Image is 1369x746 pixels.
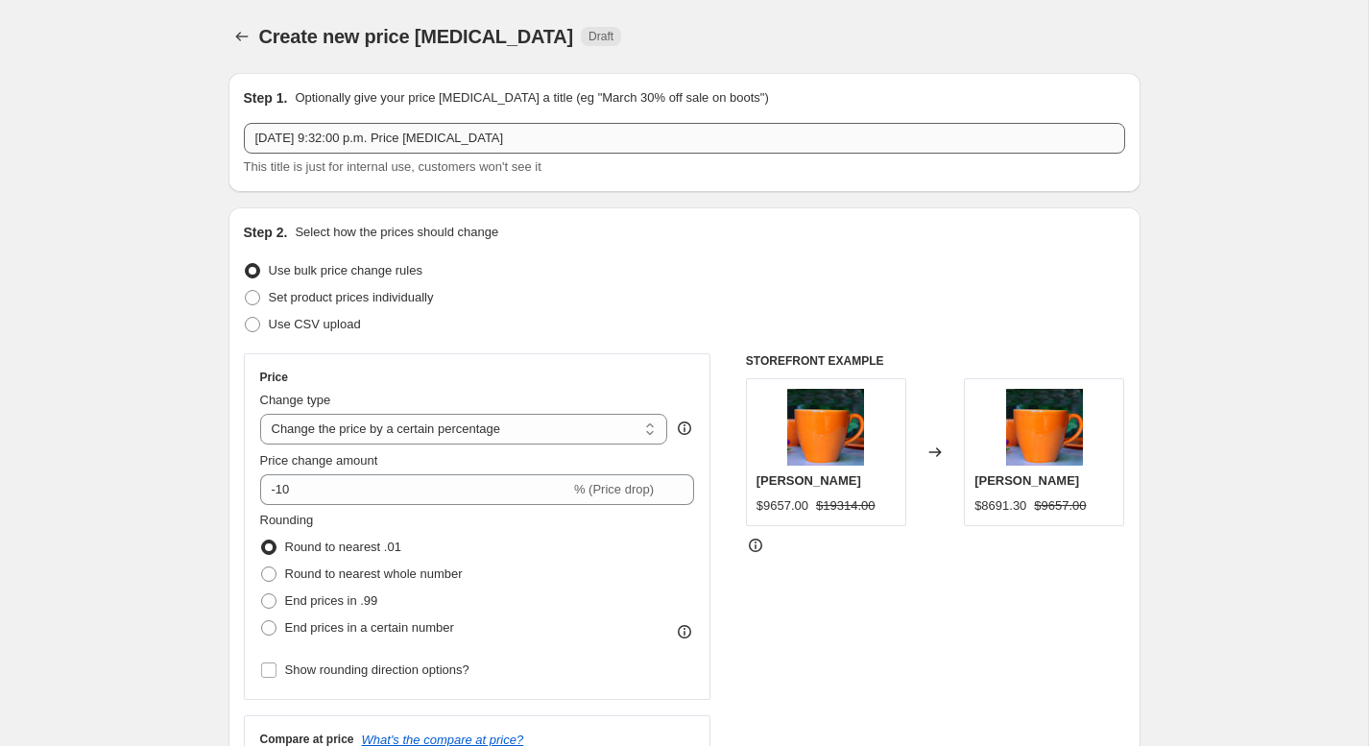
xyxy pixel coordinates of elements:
[285,566,463,581] span: Round to nearest whole number
[675,419,694,438] div: help
[285,593,378,608] span: End prices in .99
[1034,496,1086,516] strike: $9657.00
[1006,389,1083,466] img: 52-15ok_49d6df62-343a-4fff-8fe2-072d9501cf5d_80x.jpg
[974,496,1026,516] div: $8691.30
[757,496,808,516] div: $9657.00
[269,263,422,277] span: Use bulk price change rules
[260,474,570,505] input: -15
[259,26,574,47] span: Create new price [MEDICAL_DATA]
[260,393,331,407] span: Change type
[757,473,861,488] span: [PERSON_NAME]
[295,223,498,242] p: Select how the prices should change
[269,317,361,331] span: Use CSV upload
[574,482,654,496] span: % (Price drop)
[787,389,864,466] img: 52-15ok_49d6df62-343a-4fff-8fe2-072d9501cf5d_80x.jpg
[285,540,401,554] span: Round to nearest .01
[228,23,255,50] button: Price change jobs
[746,353,1125,369] h6: STOREFRONT EXAMPLE
[816,496,875,516] strike: $19314.00
[244,159,541,174] span: This title is just for internal use, customers won't see it
[244,223,288,242] h2: Step 2.
[260,513,314,527] span: Rounding
[269,290,434,304] span: Set product prices individually
[588,29,613,44] span: Draft
[285,620,454,635] span: End prices in a certain number
[974,473,1079,488] span: [PERSON_NAME]
[260,453,378,468] span: Price change amount
[285,662,469,677] span: Show rounding direction options?
[260,370,288,385] h3: Price
[244,123,1125,154] input: 30% off holiday sale
[295,88,768,108] p: Optionally give your price [MEDICAL_DATA] a title (eg "March 30% off sale on boots")
[244,88,288,108] h2: Step 1.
